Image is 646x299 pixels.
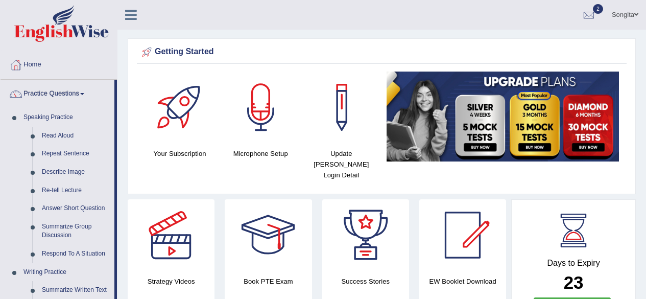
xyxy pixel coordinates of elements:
h4: Book PTE Exam [225,276,312,287]
h4: Microphone Setup [225,148,296,159]
a: Re-tell Lecture [37,181,114,200]
h4: Update [PERSON_NAME] Login Detail [306,148,376,180]
h4: Success Stories [322,276,409,287]
a: Summarize Group Discussion [37,218,114,245]
a: Answer Short Question [37,199,114,218]
a: Read Aloud [37,127,114,145]
b: 23 [564,272,584,292]
h4: Days to Expiry [523,259,624,268]
a: Home [1,51,117,76]
a: Repeat Sentence [37,145,114,163]
h4: Your Subscription [145,148,215,159]
a: Respond To A Situation [37,245,114,263]
h4: Strategy Videos [128,276,214,287]
a: Describe Image [37,163,114,181]
a: Writing Practice [19,263,114,282]
div: Getting Started [139,44,624,60]
h4: EW Booklet Download [419,276,506,287]
a: Speaking Practice [19,108,114,127]
img: small5.jpg [387,72,619,162]
span: 2 [593,4,603,14]
a: Practice Questions [1,80,114,105]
